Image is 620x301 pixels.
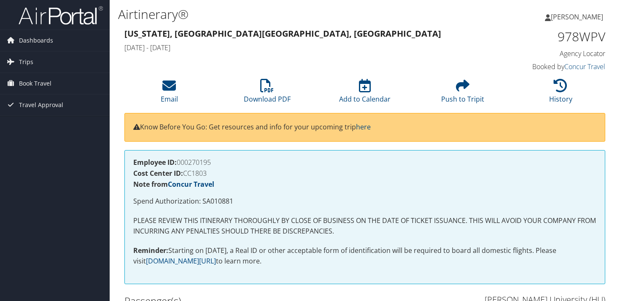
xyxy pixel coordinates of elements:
span: [PERSON_NAME] [551,12,603,21]
img: airportal-logo.png [19,5,103,25]
h4: Booked by [495,62,606,71]
a: [DOMAIN_NAME][URL] [146,256,216,266]
strong: Cost Center ID: [133,169,183,178]
h4: Agency Locator [495,49,606,58]
span: Travel Approval [19,94,63,116]
strong: Note from [133,180,214,189]
a: Download PDF [244,83,291,104]
p: Starting on [DATE], a Real ID or other acceptable form of identification will be required to boar... [133,245,596,267]
strong: Reminder: [133,246,168,255]
a: Push to Tripit [441,83,484,104]
a: here [356,122,371,132]
p: Know Before You Go: Get resources and info for your upcoming trip [133,122,596,133]
h4: [DATE] - [DATE] [124,43,482,52]
a: Add to Calendar [339,83,391,104]
a: Concur Travel [564,62,605,71]
h1: 978WPV [495,28,606,46]
a: History [549,83,572,104]
strong: [US_STATE], [GEOGRAPHIC_DATA] [GEOGRAPHIC_DATA], [GEOGRAPHIC_DATA] [124,28,441,39]
h1: Airtinerary® [118,5,447,23]
a: Email [161,83,178,104]
h4: 000270195 [133,159,596,166]
h4: CC1803 [133,170,596,177]
span: Trips [19,51,33,73]
strong: Employee ID: [133,158,177,167]
a: Concur Travel [168,180,214,189]
a: [PERSON_NAME] [545,4,612,30]
p: Spend Authorization: SA010881 [133,196,596,207]
span: Dashboards [19,30,53,51]
span: Book Travel [19,73,51,94]
p: PLEASE REVIEW THIS ITINERARY THOROUGHLY BY CLOSE OF BUSINESS ON THE DATE OF TICKET ISSUANCE. THIS... [133,215,596,237]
